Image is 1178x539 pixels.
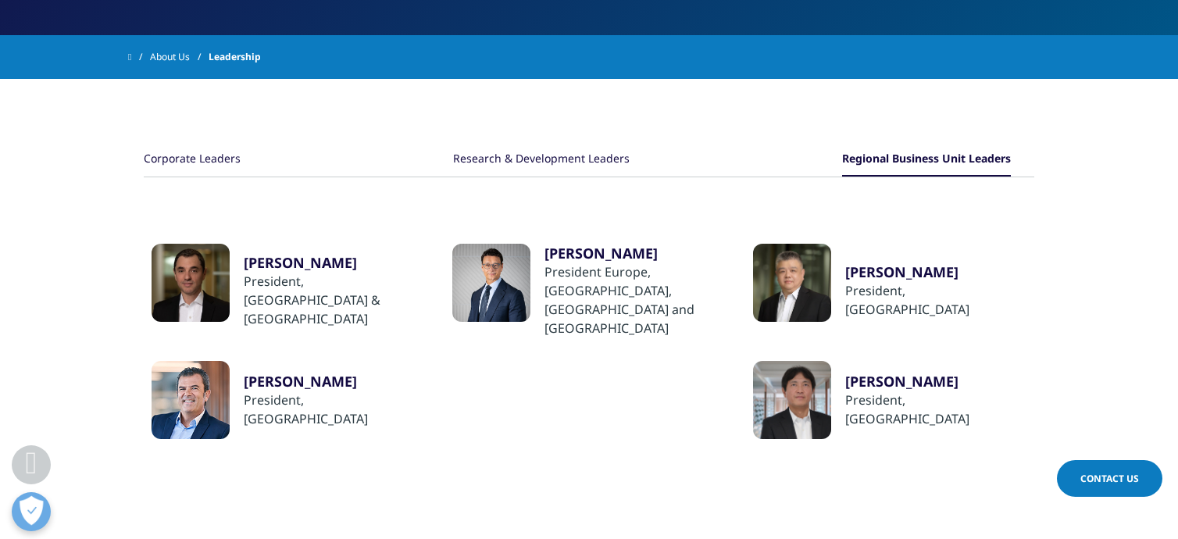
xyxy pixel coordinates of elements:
[842,143,1011,177] button: Regional Business Unit Leaders
[845,281,1026,319] div: ​President, [GEOGRAPHIC_DATA]
[144,143,241,177] button: Corporate Leaders
[845,262,1026,281] a: [PERSON_NAME]
[1057,460,1162,497] a: Contact Us
[1080,472,1139,485] span: Contact Us
[845,372,1026,391] a: [PERSON_NAME]
[12,492,51,531] button: Open Preferences
[244,372,425,391] a: ​[PERSON_NAME]
[150,43,209,71] a: About Us
[544,244,726,262] a: ​[PERSON_NAME]
[244,391,425,428] div: ​President, [GEOGRAPHIC_DATA]
[209,43,261,71] span: Leadership
[244,272,425,328] div: ​President, [GEOGRAPHIC_DATA] & [GEOGRAPHIC_DATA]
[453,143,630,177] button: Research & Development Leaders
[544,262,726,337] div: President Europe, [GEOGRAPHIC_DATA], [GEOGRAPHIC_DATA] and [GEOGRAPHIC_DATA]
[845,391,1026,428] div: President, [GEOGRAPHIC_DATA]
[244,253,425,272] a: [PERSON_NAME]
